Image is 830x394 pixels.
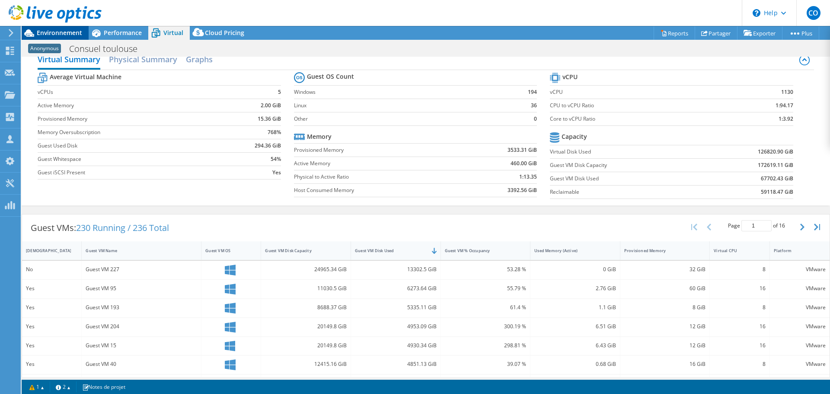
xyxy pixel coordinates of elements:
[534,303,616,312] div: 1.1 GiB
[445,303,527,312] div: 61.4 %
[26,284,77,293] div: Yes
[205,248,246,253] div: Guest VM OS
[86,341,197,350] div: Guest VM 15
[528,88,537,96] b: 194
[38,115,223,123] label: Provisioned Memory
[307,132,332,141] b: Memory
[26,265,77,274] div: No
[28,44,61,53] span: Anonymous
[624,284,706,293] div: 60 GiB
[714,248,755,253] div: Virtual CPU
[534,359,616,369] div: 0.68 GiB
[714,303,765,312] div: 8
[271,155,281,163] b: 54%
[774,303,826,312] div: VMware
[445,265,527,274] div: 53.28 %
[38,168,223,177] label: Guest iSCSI Present
[519,173,537,181] b: 1:13.35
[550,115,729,123] label: Core to vCPU Ratio
[624,265,706,274] div: 32 GiB
[86,265,197,274] div: Guest VM 227
[714,265,765,274] div: 8
[307,72,354,81] b: Guest OS Count
[761,188,793,196] b: 59118.47 GiB
[774,359,826,369] div: VMware
[624,303,706,312] div: 8 GiB
[38,155,223,163] label: Guest Whitespace
[38,101,223,110] label: Active Memory
[624,341,706,350] div: 12 GiB
[355,322,437,331] div: 4953.09 GiB
[355,303,437,312] div: 5335.11 GiB
[774,322,826,331] div: VMware
[562,132,587,141] b: Capacity
[38,88,223,96] label: vCPUs
[86,303,197,312] div: Guest VM 193
[654,26,695,40] a: Reports
[26,248,67,253] div: [DEMOGRAPHIC_DATA]
[445,341,527,350] div: 298.81 %
[86,322,197,331] div: Guest VM 204
[86,359,197,369] div: Guest VM 40
[550,161,704,170] label: Guest VM Disk Capacity
[774,248,815,253] div: Platform
[534,115,537,123] b: 0
[624,322,706,331] div: 12 GiB
[781,88,793,96] b: 1130
[76,222,169,234] span: 230 Running / 236 Total
[776,101,793,110] b: 1:94.17
[624,359,706,369] div: 16 GiB
[294,115,505,123] label: Other
[26,359,77,369] div: Yes
[550,88,729,96] label: vCPU
[714,341,765,350] div: 16
[531,101,537,110] b: 36
[294,186,461,195] label: Host Consumed Memory
[508,146,537,154] b: 3533.31 GiB
[550,188,704,196] label: Reclaimable
[22,215,178,241] div: Guest VMs:
[50,73,121,81] b: Average Virtual Machine
[508,186,537,195] b: 3392.56 GiB
[65,44,151,54] h1: Consuel toulouse
[261,101,281,110] b: 2.00 GiB
[265,248,336,253] div: Guest VM Disk Capacity
[23,381,50,392] a: 1
[534,284,616,293] div: 2.76 GiB
[265,322,347,331] div: 20149.8 GiB
[205,29,244,37] span: Cloud Pricing
[355,265,437,274] div: 13302.5 GiB
[779,115,793,123] b: 1:3.92
[258,115,281,123] b: 15.36 GiB
[737,26,782,40] a: Exporter
[534,265,616,274] div: 0 GiB
[779,222,785,229] span: 16
[550,101,729,110] label: CPU to vCPU Ratio
[562,73,578,81] b: vCPU
[294,101,505,110] label: Linux
[76,381,131,392] a: Notes de projet
[294,159,461,168] label: Active Memory
[714,322,765,331] div: 16
[265,284,347,293] div: 11030.5 GiB
[355,248,426,253] div: Guest VM Disk Used
[186,51,213,68] h2: Graphs
[268,128,281,137] b: 768%
[86,248,187,253] div: Guest VM Name
[86,284,197,293] div: Guest VM 95
[278,88,281,96] b: 5
[265,359,347,369] div: 12415.16 GiB
[265,265,347,274] div: 24965.34 GiB
[534,341,616,350] div: 6.43 GiB
[782,26,819,40] a: Plus
[550,147,704,156] label: Virtual Disk Used
[355,359,437,369] div: 4851.13 GiB
[714,359,765,369] div: 8
[38,51,100,70] h2: Virtual Summary
[728,220,785,231] span: Page of
[445,284,527,293] div: 55.79 %
[37,29,82,37] span: Environnement
[753,9,760,17] svg: \n
[534,322,616,331] div: 6.51 GiB
[294,88,505,96] label: Windows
